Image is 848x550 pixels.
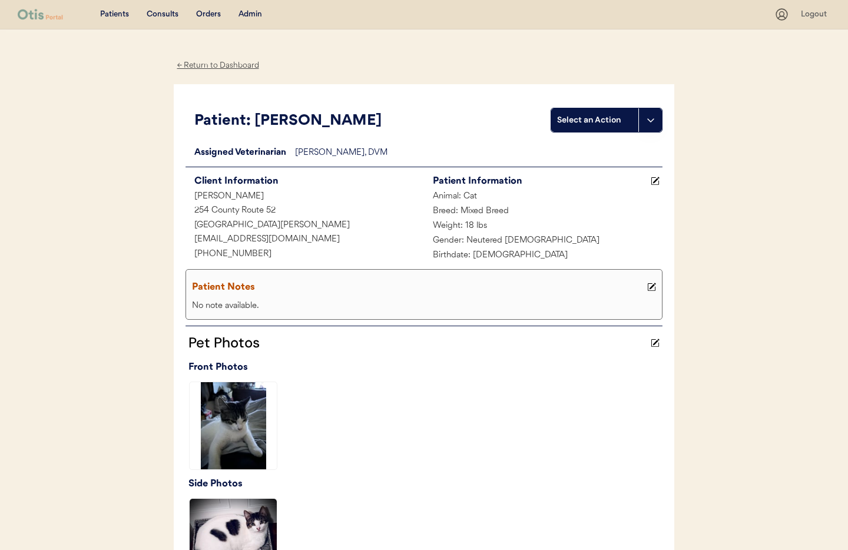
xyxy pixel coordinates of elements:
[185,233,424,247] div: [EMAIL_ADDRESS][DOMAIN_NAME]
[100,9,129,21] div: Patients
[557,114,632,126] div: Select an Action
[295,146,662,161] div: [PERSON_NAME], DVM
[194,110,551,132] div: Patient: [PERSON_NAME]
[801,9,830,21] div: Logout
[185,332,648,353] div: Pet Photos
[424,234,662,249] div: Gender: Neutered [DEMOGRAPHIC_DATA]
[196,9,221,21] div: Orders
[194,173,424,190] div: Client Information
[188,476,662,492] div: Side Photos
[189,299,659,314] div: No note available.
[185,204,424,218] div: 254 County Route 52
[147,9,178,21] div: Consults
[185,146,295,161] div: Assigned Veterinarian
[433,173,648,190] div: Patient Information
[185,218,424,233] div: [GEOGRAPHIC_DATA][PERSON_NAME]
[424,219,662,234] div: Weight: 18 lbs
[188,359,662,376] div: Front Photos
[185,247,424,262] div: [PHONE_NUMBER]
[424,249,662,263] div: Birthdate: [DEMOGRAPHIC_DATA]
[190,382,277,469] img: 70122191021__16930B30-1E99-4E79-9F12-4DCC19448C27.jpeg
[185,190,424,204] div: [PERSON_NAME]
[238,9,262,21] div: Admin
[424,204,662,219] div: Breed: Mixed Breed
[192,279,644,296] div: Patient Notes
[424,190,662,204] div: Animal: Cat
[174,59,262,72] div: ← Return to Dashboard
